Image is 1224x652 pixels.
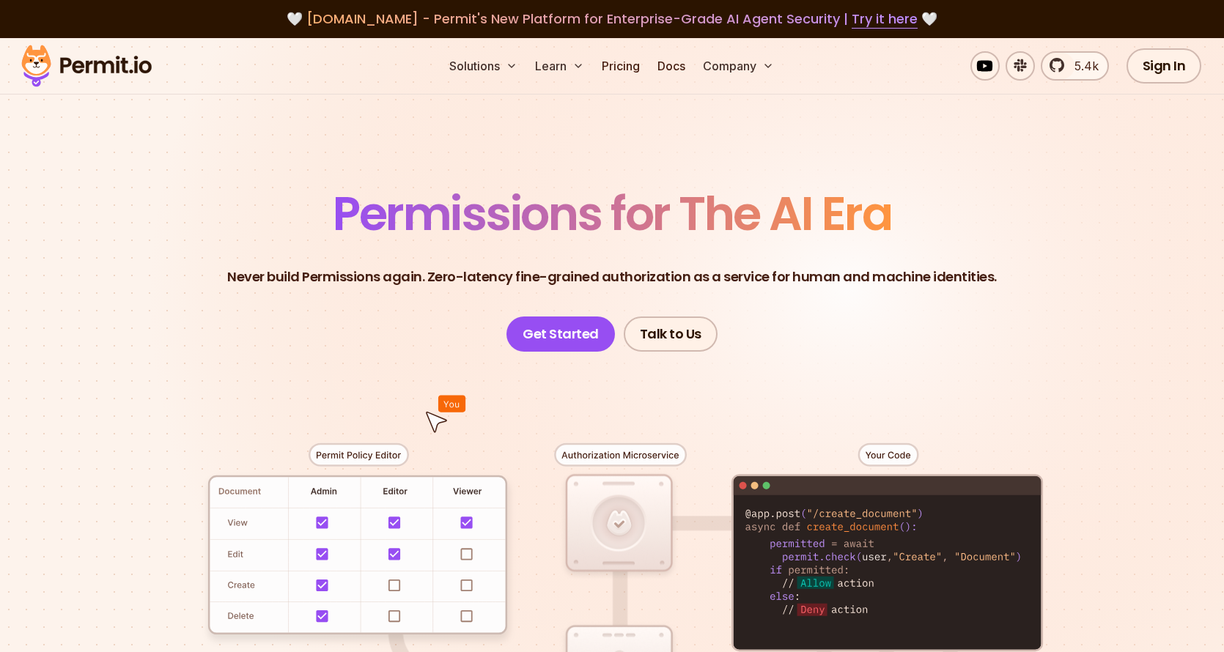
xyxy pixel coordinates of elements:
[306,10,918,28] span: [DOMAIN_NAME] - Permit's New Platform for Enterprise-Grade AI Agent Security |
[333,181,891,246] span: Permissions for The AI Era
[35,9,1189,29] div: 🤍 🤍
[15,41,158,91] img: Permit logo
[529,51,590,81] button: Learn
[852,10,918,29] a: Try it here
[227,267,997,287] p: Never build Permissions again. Zero-latency fine-grained authorization as a service for human and...
[624,316,718,352] a: Talk to Us
[1041,51,1109,81] a: 5.4k
[1066,57,1099,75] span: 5.4k
[652,51,691,81] a: Docs
[1127,48,1202,84] a: Sign In
[443,51,523,81] button: Solutions
[596,51,646,81] a: Pricing
[697,51,780,81] button: Company
[506,316,615,352] a: Get Started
